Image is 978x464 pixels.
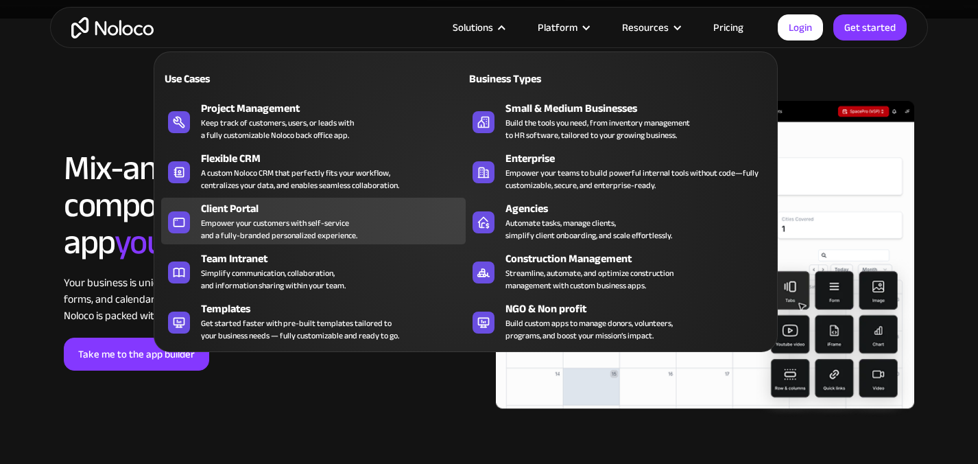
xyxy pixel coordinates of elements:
[161,71,308,87] div: Use Cases
[622,19,669,36] div: Resources
[64,338,209,371] a: Take me to the app builder
[201,267,346,292] div: Simplify communication, collaboration, and information sharing within your team.
[505,117,690,141] div: Build the tools you need, from inventory management to HR software, tailored to your growing busi...
[466,248,770,294] a: Construction ManagementStreamline, automate, and optimize constructionmanagement with custom busi...
[505,100,776,117] div: Small & Medium Businesses
[505,251,776,267] div: Construction Management
[833,14,907,40] a: Get started
[161,248,466,294] a: Team IntranetSimplify communication, collaboration,and information sharing within your team.
[466,97,770,144] a: Small & Medium BusinessesBuild the tools you need, from inventory managementto HR software, tailo...
[505,200,776,217] div: Agencies
[161,298,466,345] a: TemplatesGet started faster with pre-built templates tailored toyour business needs — fully custo...
[115,210,165,275] span: you
[466,148,770,194] a: EnterpriseEmpower your teams to build powerful internal tools without code—fully customizable, se...
[466,71,612,87] div: Business Types
[201,117,354,141] div: Keep track of customers, users, or leads with a fully customizable Noloco back office app.
[505,301,776,317] div: NGO & Non profit
[201,100,472,117] div: Project Management
[201,167,399,192] div: A custom Noloco CRM that perfectly fits your workflow, centralizes your data, and enables seamles...
[201,150,472,167] div: Flexible CRM
[161,97,466,144] a: Project ManagementKeep track of customers, users, or leads witha fully customizable Noloco back o...
[161,148,466,194] a: Flexible CRMA custom Noloco CRM that perfectly fits your workflow,centralizes your data, and enab...
[505,167,763,192] div: Empower your teams to build powerful internal tools without code—fully customizable, secure, and ...
[505,267,673,292] div: Streamline, automate, and optimize construction management with custom business apps.
[466,62,770,94] a: Business Types
[201,317,399,342] div: Get started faster with pre-built templates tailored to your business needs — fully customizable ...
[436,19,521,36] div: Solutions
[161,198,466,244] a: Client PortalEmpower your customers with self-serviceand a fully-branded personalized experience.
[521,19,605,36] div: Platform
[466,198,770,244] a: AgenciesAutomate tasks, manage clients,simplify client onboarding, and scale effortlessly.
[505,217,672,242] div: Automate tasks, manage clients, simplify client onboarding, and scale effortlessly.
[64,150,410,261] h2: Mix-and-match components to create the app need
[453,19,493,36] div: Solutions
[201,200,472,217] div: Client Portal
[696,19,761,36] a: Pricing
[201,217,357,242] div: Empower your customers with self-service and a fully-branded personalized experience.
[71,17,154,38] a: home
[64,275,410,324] div: Your business is unique—and your app should be, too. From lists, tables, forms, and calendars to ...
[538,19,577,36] div: Platform
[201,251,472,267] div: Team Intranet
[154,32,778,352] nav: Solutions
[505,317,673,342] div: Build custom apps to manage donors, volunteers, programs, and boost your mission’s impact.
[161,62,466,94] a: Use Cases
[505,150,776,167] div: Enterprise
[466,298,770,345] a: NGO & Non profitBuild custom apps to manage donors, volunteers,programs, and boost your mission’s...
[605,19,696,36] div: Resources
[201,301,472,317] div: Templates
[778,14,823,40] a: Login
